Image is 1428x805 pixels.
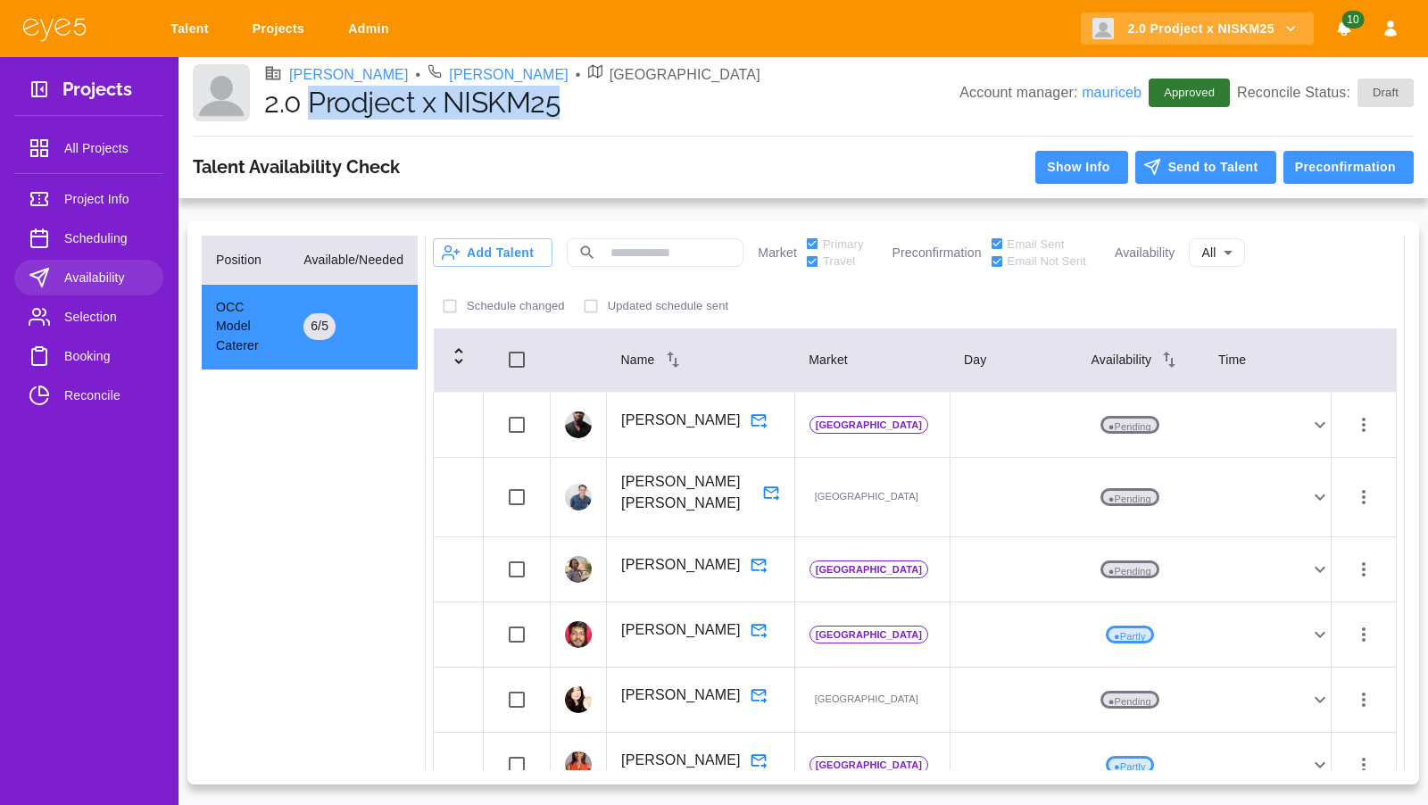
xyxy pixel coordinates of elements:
span: Email Sent [1008,236,1065,253]
li: • [416,64,421,86]
th: Position [202,236,289,285]
h3: Projects [62,79,132,106]
span: Scheduling [64,228,149,249]
span: Reconcile [64,385,149,406]
td: OCC Model Caterer [202,284,289,370]
img: profile_picture [565,411,592,438]
img: profile_picture [565,621,592,648]
li: • [576,64,581,86]
img: profile_picture [565,484,592,510]
p: [PERSON_NAME] [621,619,741,641]
a: Project Info [14,181,163,217]
img: profile_picture [565,556,592,583]
img: profile_picture [565,686,592,713]
span: Approved [1153,84,1225,102]
p: [PERSON_NAME] [621,554,741,576]
span: Email Not Sent [1008,253,1086,270]
p: [PERSON_NAME] [621,685,741,706]
span: Booking [64,345,149,367]
div: ●Pending [951,414,1331,436]
div: 6 / 5 [303,313,336,340]
th: Available/Needed [289,236,418,285]
div: Name [621,349,781,370]
p: Availability [1115,244,1175,262]
a: Availability [14,260,163,295]
a: mauriceb [1082,85,1142,100]
p: [PERSON_NAME] [PERSON_NAME] [621,471,753,514]
p: [GEOGRAPHIC_DATA] [610,64,760,86]
p: [GEOGRAPHIC_DATA] [809,691,924,709]
a: Reconcile [14,378,163,413]
button: Add Talent [433,238,552,267]
a: Selection [14,299,163,335]
h3: Talent Availability Check [193,156,400,178]
p: ● Partly [1106,756,1154,774]
div: ●Partly [951,754,1331,776]
th: Day [950,328,1076,393]
p: [GEOGRAPHIC_DATA] [809,416,928,434]
div: Availability [1092,349,1190,370]
p: [GEOGRAPHIC_DATA] [809,560,928,578]
h1: 2.0 Prodject x NISKM25 [264,86,959,120]
p: Market [758,244,797,262]
span: All Projects [64,137,149,159]
button: Preconfirmation [1283,151,1414,184]
img: profile_picture [565,751,592,778]
p: [GEOGRAPHIC_DATA] [809,756,928,774]
a: Scheduling [14,220,163,256]
p: Account manager: [959,82,1142,104]
div: ●Partly [951,624,1331,645]
img: Client logo [193,64,250,121]
p: ● Pending [1100,691,1159,709]
button: Send to Talent [1135,151,1276,184]
p: ● Pending [1100,560,1159,578]
button: 2.0 Prodject x NISKM25 [1081,12,1314,46]
button: Show Info [1035,151,1127,184]
a: Admin [336,12,407,46]
p: [GEOGRAPHIC_DATA] [809,488,924,506]
button: Notifications [1328,12,1360,46]
th: Time [1204,328,1331,393]
p: Schedule changed [467,297,565,315]
div: ●Pending [951,486,1331,508]
span: Travel [823,253,855,270]
img: Client logo [1092,18,1114,39]
p: [PERSON_NAME] [621,410,741,431]
a: [PERSON_NAME] [289,64,409,86]
span: Availability [64,267,149,288]
p: ● Pending [1100,488,1159,506]
p: [PERSON_NAME] [621,750,741,771]
p: ● Pending [1100,416,1159,434]
div: All [1189,235,1244,271]
p: Preconfirmation [892,244,982,262]
p: [GEOGRAPHIC_DATA] [809,626,928,643]
span: Selection [64,306,149,328]
a: All Projects [14,130,163,166]
a: Projects [241,12,322,46]
span: Primary [823,236,864,253]
th: Market [794,328,950,393]
p: Reconcile Status: [1237,79,1414,107]
a: Talent [159,12,227,46]
img: eye5 [21,16,87,42]
p: ● Partly [1106,626,1154,643]
p: Updated schedule sent [608,297,729,315]
span: Project Info [64,188,149,210]
div: ●Pending [951,689,1331,710]
a: Booking [14,338,163,374]
span: 10 [1341,11,1364,29]
span: Draft [1362,84,1409,102]
div: ●Pending [951,559,1331,580]
a: [PERSON_NAME] [449,64,569,86]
